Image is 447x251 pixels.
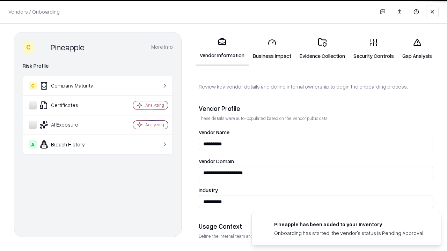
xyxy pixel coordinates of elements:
a: Security Controls [349,33,398,65]
div: C [29,82,37,90]
p: Vendors / Onboarding [8,8,60,15]
a: Vendor Information [196,32,249,66]
label: Industry [199,188,433,193]
div: Vendor Profile [199,104,433,113]
div: Certificates [29,101,112,109]
button: More info [151,41,173,53]
div: Pineapple [51,41,85,53]
p: These details were auto-populated based on the vendor public data [199,115,433,121]
div: Onboarding has started, the vendor's status is Pending Approval. [274,229,424,237]
div: C [23,41,34,53]
div: A [29,140,37,149]
p: Review key vendor details and define internal ownership to begin the onboarding process. [199,83,433,90]
a: Gap Analysis [398,33,436,65]
div: Analyzing [145,122,164,128]
div: Usage Context [199,222,433,230]
a: Evidence Collection [295,33,349,65]
a: Business Impact [249,33,295,65]
div: AI Exposure [29,121,112,129]
label: Vendor Domain [199,159,433,164]
div: Pineapple has been added to your inventory [274,221,424,228]
div: Company Maturity [29,82,112,90]
div: Risk Profile [23,62,173,70]
img: Pineapple [37,41,48,53]
label: Vendor Name [199,130,433,135]
img: pineappleenergy.com [260,221,269,229]
p: Define the internal team and reason for using this vendor. This helps assess business relevance a... [199,233,433,239]
div: Breach History [29,140,112,149]
div: Analyzing [145,102,164,108]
